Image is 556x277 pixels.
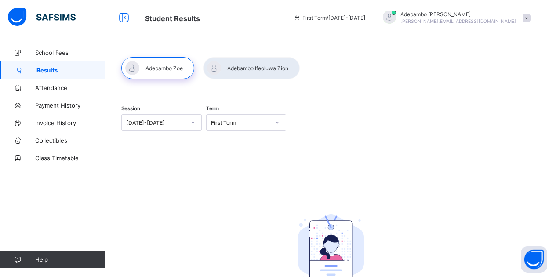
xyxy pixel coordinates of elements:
span: Term [206,105,219,112]
div: [DATE]-[DATE] [126,119,185,126]
div: First Term [211,119,270,126]
span: Attendance [35,84,105,91]
span: Invoice History [35,119,105,126]
span: Help [35,256,105,263]
span: Session [121,105,140,112]
span: Collectibles [35,137,105,144]
span: Payment History [35,102,105,109]
div: AdebamboJennifer [374,11,535,25]
span: Results [36,67,105,74]
span: Student Results [145,14,200,23]
span: Adebambo [PERSON_NAME] [400,11,516,18]
span: School Fees [35,49,105,56]
button: Open asap [521,246,547,273]
span: [PERSON_NAME][EMAIL_ADDRESS][DOMAIN_NAME] [400,18,516,24]
span: session/term information [294,14,365,21]
img: safsims [8,8,76,26]
span: Class Timetable [35,155,105,162]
